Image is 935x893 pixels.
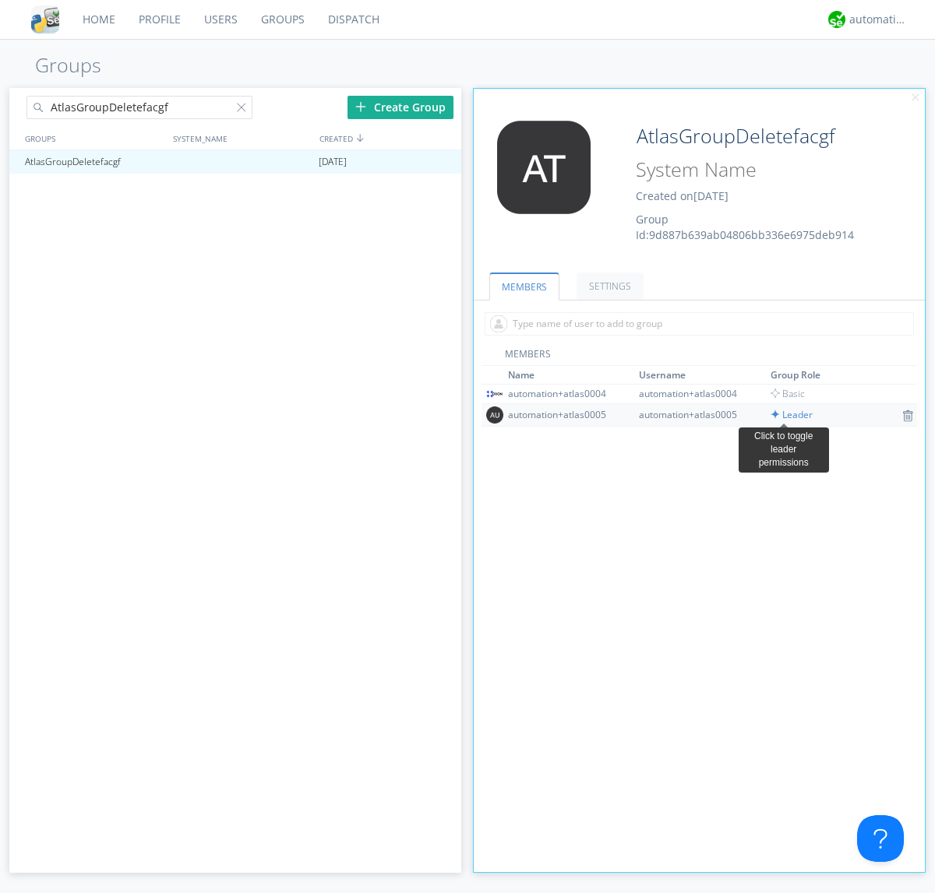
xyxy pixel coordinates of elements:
[355,101,366,112] img: plus.svg
[485,312,914,336] input: Type name of user to add to group
[508,387,625,400] div: automation+atlas0004
[849,12,908,27] div: automation+atlas
[693,188,729,203] span: [DATE]
[857,815,904,862] iframe: Toggle Customer Support
[316,127,463,149] div: CREATED
[630,155,882,185] input: System Name
[771,387,805,400] span: Basic
[745,430,823,469] div: Click to toggle leader permissions
[768,366,900,385] th: Toggle SortBy
[639,387,756,400] div: automation+atlas0004
[639,408,756,421] div: automation+atlas0005
[486,390,503,397] img: orion-labs-logo.svg
[771,408,813,421] span: Leader
[21,127,165,149] div: GROUPS
[637,366,768,385] th: Toggle SortBy
[828,11,845,28] img: d2d01cd9b4174d08988066c6d424eccd
[31,5,59,33] img: cddb5a64eb264b2086981ab96f4c1ba7
[630,121,882,152] input: Group Name
[910,93,921,104] img: cancel.svg
[21,150,167,174] div: AtlasGroupDeletefacgf
[489,272,559,301] a: MEMBERS
[169,127,316,149] div: SYSTEM_NAME
[485,121,602,214] img: 373638.png
[902,410,913,422] img: icon-trash.svg
[486,406,503,424] img: 373638.png
[348,96,453,119] div: Create Group
[506,366,637,385] th: Toggle SortBy
[26,96,252,119] input: Search groups
[482,347,918,366] div: MEMBERS
[636,212,854,242] span: Group Id: 9d887b639ab04806bb336e6975deb914
[636,188,729,203] span: Created on
[508,408,625,421] div: automation+atlas0005
[9,150,461,174] a: AtlasGroupDeletefacgf[DATE]
[577,272,644,300] a: SETTINGS
[319,150,347,174] span: [DATE]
